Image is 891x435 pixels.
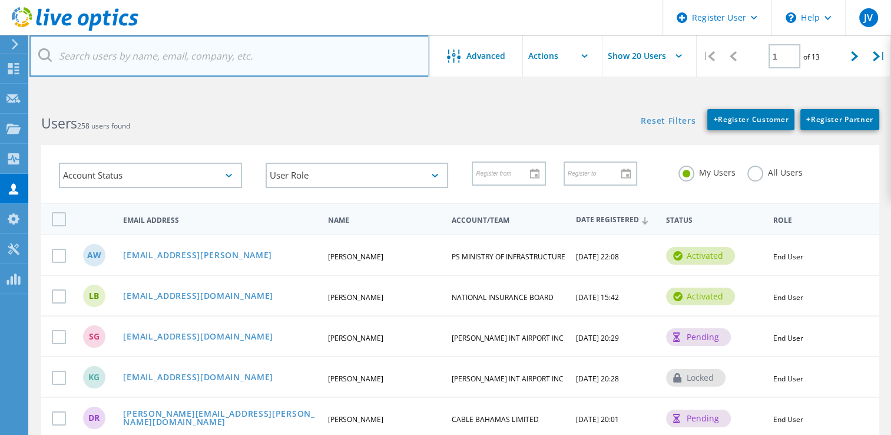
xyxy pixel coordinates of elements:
a: +Register Partner [800,109,879,130]
span: End User [773,252,803,262]
a: [EMAIL_ADDRESS][DOMAIN_NAME] [123,373,273,383]
span: PS MINISTRY OF INFRASTRUCTURE [452,252,565,262]
span: [PERSON_NAME] INT AIRPORT INC [452,333,564,343]
span: Name [328,217,442,224]
span: Account/Team [452,217,565,224]
span: [DATE] 15:42 [576,292,619,302]
span: 258 users found [77,121,130,131]
span: End User [773,374,803,384]
span: [PERSON_NAME] [328,414,383,424]
span: Email Address [123,217,317,224]
b: Users [41,114,77,133]
div: locked [666,369,726,387]
span: End User [773,292,803,302]
span: Status [666,217,763,224]
span: Advanced [466,52,505,60]
div: activated [666,288,735,305]
div: pending [666,410,731,427]
b: + [713,114,718,124]
a: [EMAIL_ADDRESS][PERSON_NAME] [123,251,272,261]
label: All Users [747,166,803,177]
span: KG [88,373,100,381]
span: [DATE] 20:28 [576,374,619,384]
div: | [697,35,721,77]
span: Role [773,217,837,224]
div: activated [666,247,735,265]
input: Search users by name, email, company, etc. [29,35,429,77]
div: Account Status [59,163,242,188]
a: +Register Customer [707,109,794,130]
a: [PERSON_NAME][EMAIL_ADDRESS][PERSON_NAME][DOMAIN_NAME] [123,410,317,428]
a: Live Optics Dashboard [12,25,138,33]
a: [EMAIL_ADDRESS][DOMAIN_NAME] [123,332,273,342]
input: Register to [565,162,628,184]
a: [EMAIL_ADDRESS][DOMAIN_NAME] [123,292,273,302]
b: + [806,114,811,124]
span: [DATE] 20:01 [576,414,619,424]
a: Reset Filters [641,117,695,127]
span: [PERSON_NAME] INT AIRPORT INC [452,374,564,384]
span: Date Registered [576,216,657,224]
div: pending [666,328,731,346]
div: User Role [266,163,449,188]
span: AW [87,251,101,259]
span: CABLE BAHAMAS LIMITED [452,414,539,424]
svg: \n [786,12,796,23]
span: End User [773,414,803,424]
input: Register from [473,162,536,184]
span: JV [864,13,873,22]
label: My Users [678,166,736,177]
span: LB [89,292,99,300]
span: of 13 [803,52,820,62]
span: [PERSON_NAME] [328,374,383,384]
span: [PERSON_NAME] [328,252,383,262]
div: | [867,35,891,77]
span: End User [773,333,803,343]
span: Register Partner [806,114,873,124]
span: DR [88,414,100,422]
span: [DATE] 22:08 [576,252,619,262]
span: Register Customer [713,114,789,124]
span: SG [89,332,100,341]
span: [DATE] 20:29 [576,333,619,343]
span: [PERSON_NAME] [328,333,383,343]
span: NATIONAL INSURANCE BOARD [452,292,554,302]
span: [PERSON_NAME] [328,292,383,302]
